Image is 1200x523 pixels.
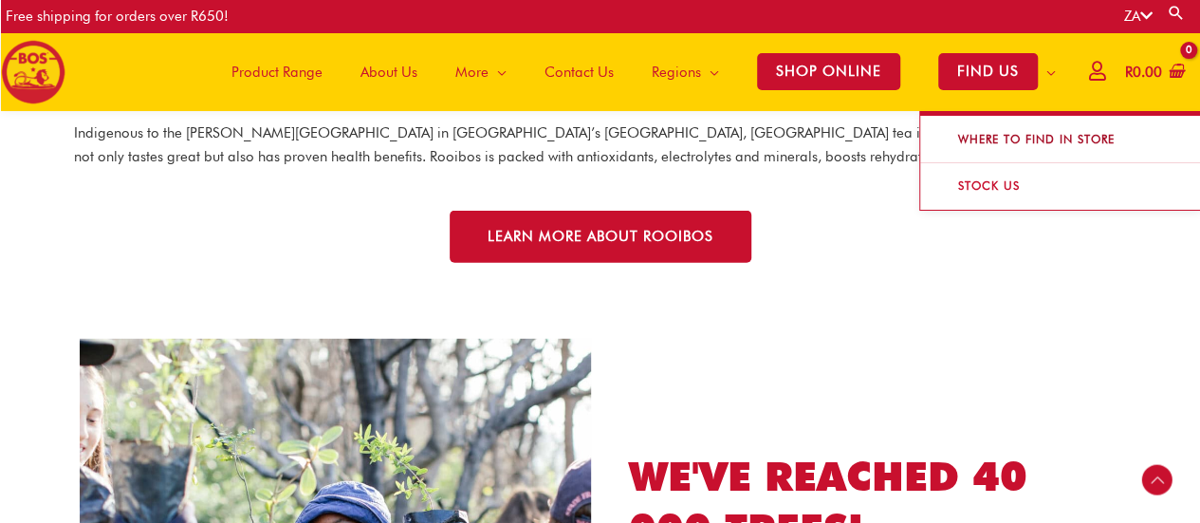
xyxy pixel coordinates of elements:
[231,44,323,101] span: Product Range
[545,44,614,101] span: Contact Us
[757,53,900,90] span: SHOP ONLINE
[488,230,713,244] span: LEARN MORE ABOUT ROOIBOS
[633,32,738,111] a: Regions
[939,121,1134,158] span: WHERE TO FIND IN STORE
[939,167,1039,204] span: STOCK US
[1125,64,1133,81] span: R
[1167,4,1186,22] a: Search button
[198,32,1075,111] nav: Site Navigation
[652,44,701,101] span: Regions
[938,53,1038,90] span: FIND US
[1125,64,1162,81] bdi: 0.00
[455,44,489,101] span: More
[212,32,342,111] a: Product Range
[738,32,919,111] a: SHOP ONLINE
[360,44,417,101] span: About Us
[342,32,436,111] a: About Us
[526,32,633,111] a: Contact Us
[1124,8,1153,25] a: ZA
[1,40,65,104] img: BOS logo finals-200px
[450,211,751,263] a: LEARN MORE ABOUT ROOIBOS
[436,32,526,111] a: More
[69,121,1132,169] p: Indigenous to the [PERSON_NAME][GEOGRAPHIC_DATA] in [GEOGRAPHIC_DATA]’s [GEOGRAPHIC_DATA], [GEOGR...
[1121,51,1186,94] a: View Shopping Cart, empty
